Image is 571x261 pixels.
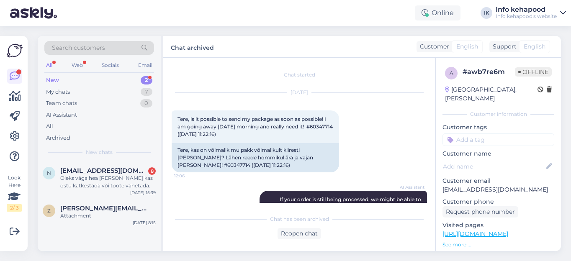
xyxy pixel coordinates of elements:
[100,60,121,71] div: Socials
[140,99,152,107] div: 0
[450,70,453,76] span: a
[443,162,545,171] input: Add name
[442,241,554,248] p: See more ...
[172,89,427,96] div: [DATE]
[46,88,70,96] div: My chats
[177,116,334,137] span: Tere, is it possible to send my package as soon as possible! I am going away [DATE] morning and r...
[46,99,77,107] div: Team chats
[442,149,554,158] p: Customer name
[136,60,154,71] div: Email
[417,42,449,51] div: Customer
[46,76,59,84] div: New
[415,5,460,20] div: Online
[7,174,22,212] div: Look Here
[47,207,51,214] span: z
[445,85,538,103] div: [GEOGRAPHIC_DATA], [PERSON_NAME]
[60,205,147,212] span: zhanna@avaster.ee
[174,173,206,179] span: 12:06
[278,228,321,239] div: Reopen chat
[44,60,54,71] div: All
[130,189,156,196] div: [DATE] 15:39
[60,174,156,189] div: Oleks väga hea [PERSON_NAME] kas ostu katkestada või toote vahetada.
[46,134,70,142] div: Archived
[496,6,566,20] a: Info kehapoodInfo kehapood's website
[47,170,51,176] span: n
[7,204,22,212] div: 2 / 3
[442,123,554,132] p: Customer tags
[172,143,339,172] div: Tere, kas on võimalik mu pakk võimalikult kiiresti [PERSON_NAME]? Lähen reede hommikul ära ja vaj...
[86,148,113,156] span: New chats
[481,7,492,19] div: IK
[60,212,156,220] div: Attachment
[442,197,554,206] p: Customer phone
[272,196,422,217] span: If your order is still being processed, we might be able to speed it up. Please contact us with y...
[172,71,427,79] div: Chat started
[442,206,518,217] div: Request phone number
[456,42,478,51] span: English
[141,88,152,96] div: 7
[70,60,85,71] div: Web
[148,167,156,175] div: 8
[46,111,77,119] div: AI Assistant
[442,185,554,194] p: [EMAIL_ADDRESS][DOMAIN_NAME]
[442,221,554,230] p: Visited pages
[463,67,515,77] div: # awb7re6m
[393,184,424,190] span: AI Assistant
[524,42,545,51] span: English
[171,41,214,52] label: Chat archived
[60,167,147,174] span: nigolanette5@gmail.com
[515,67,552,77] span: Offline
[46,122,53,130] div: All
[442,230,508,238] a: [URL][DOMAIN_NAME]
[442,133,554,146] input: Add a tag
[496,6,557,13] div: Info kehapood
[442,110,554,118] div: Customer information
[52,43,105,52] span: Search customers
[7,43,23,59] img: Askly Logo
[133,220,156,226] div: [DATE] 8:15
[141,76,152,84] div: 2
[489,42,517,51] div: Support
[496,13,557,20] div: Info kehapood's website
[270,215,329,223] span: Chat has been archived
[442,177,554,185] p: Customer email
